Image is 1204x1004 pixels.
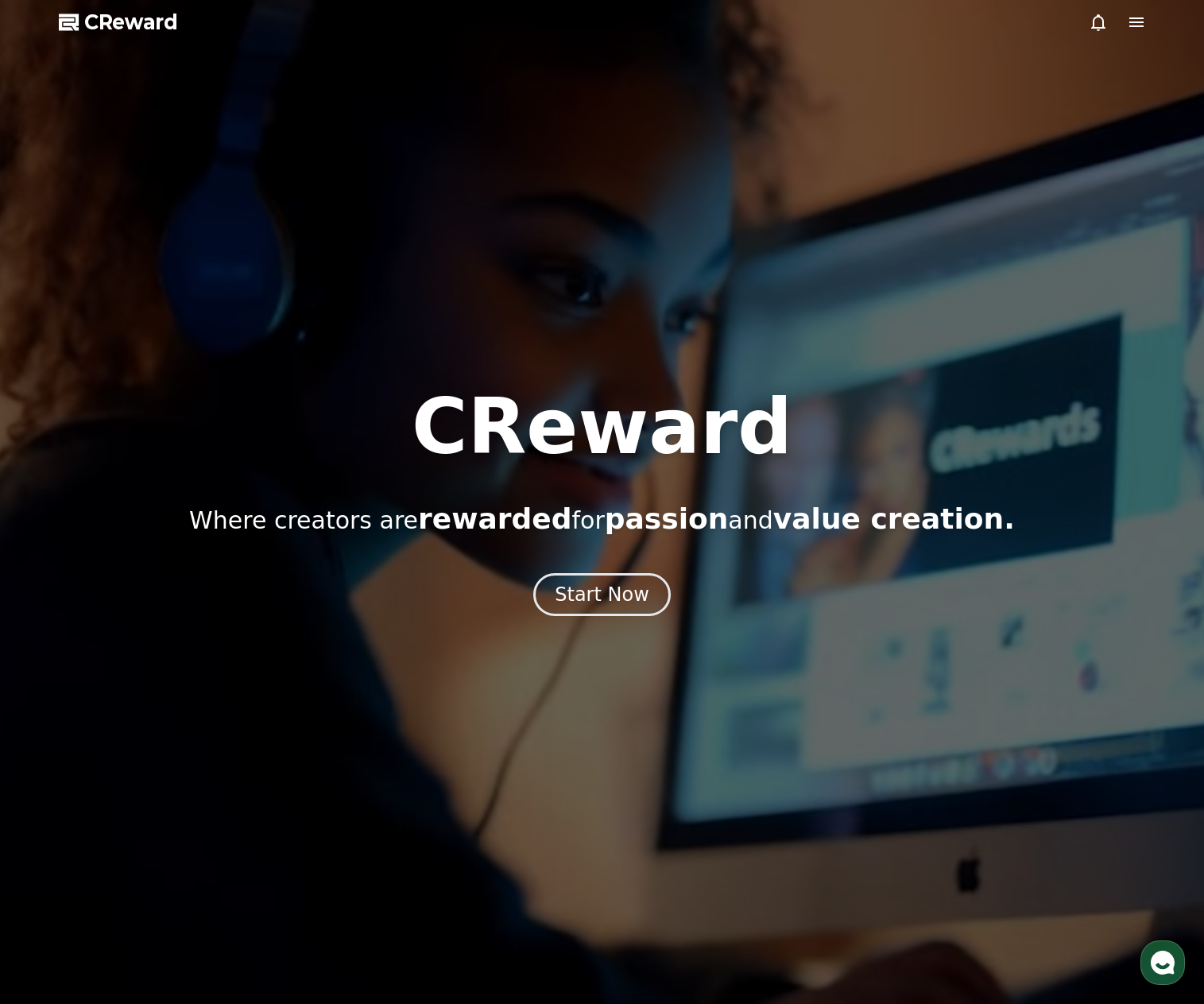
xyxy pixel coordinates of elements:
span: value creation. [773,502,1015,535]
span: Home [41,528,68,541]
a: Home [5,504,105,544]
span: CReward [84,10,178,35]
h1: CReward [412,389,792,465]
a: CReward [59,10,178,35]
span: Settings [235,528,274,541]
a: Messages [105,504,205,544]
p: Where creators are for and [189,503,1015,535]
span: passion [605,502,729,535]
span: rewarded [418,502,571,535]
span: Messages [132,529,179,541]
div: Start Now [555,582,649,607]
button: Start Now [533,573,671,616]
a: Settings [205,504,305,544]
a: Start Now [533,589,671,604]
